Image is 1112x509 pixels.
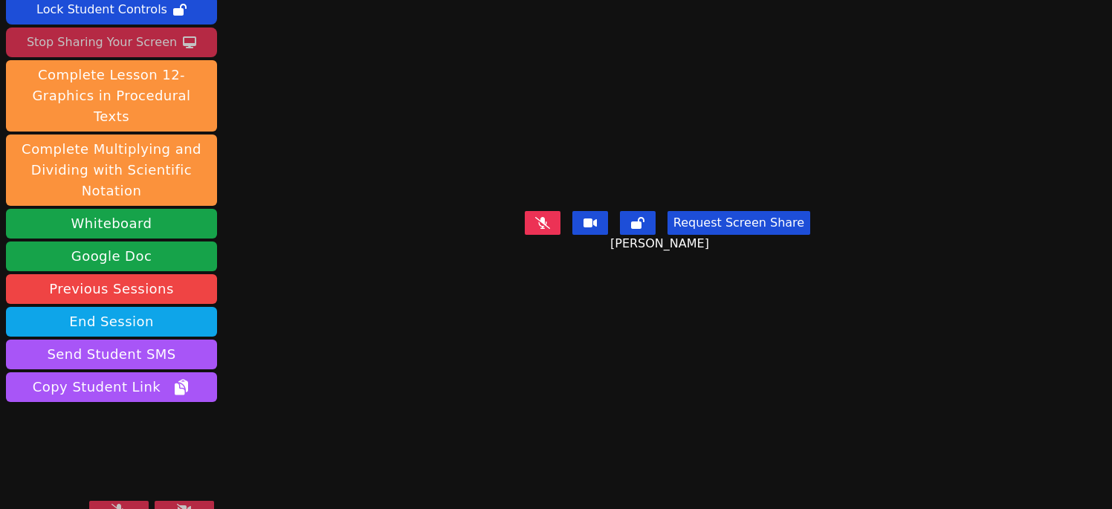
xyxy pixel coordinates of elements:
button: Send Student SMS [6,340,217,369]
button: Complete Lesson 12- Graphics in Procedural Texts [6,60,217,132]
button: End Session [6,307,217,337]
button: Whiteboard [6,209,217,239]
a: Google Doc [6,241,217,271]
button: Request Screen Share [667,211,810,235]
span: [PERSON_NAME] [610,235,713,253]
button: Copy Student Link [6,372,217,402]
button: Stop Sharing Your Screen [6,27,217,57]
a: Previous Sessions [6,274,217,304]
div: Stop Sharing Your Screen [27,30,177,54]
button: Complete Multiplying and Dividing with Scientific Notation [6,134,217,206]
span: Copy Student Link [33,377,190,398]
